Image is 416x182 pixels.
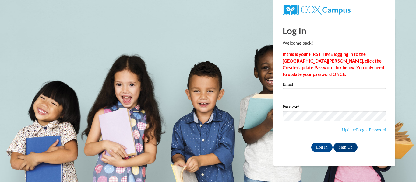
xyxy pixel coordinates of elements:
[283,52,384,77] strong: If this is your FIRST TIME logging in to the [GEOGRAPHIC_DATA][PERSON_NAME], click the Create/Upd...
[283,7,351,12] a: COX Campus
[283,40,386,46] p: Welcome back!
[283,24,386,37] h1: Log In
[333,143,357,152] a: Sign Up
[283,82,386,88] label: Email
[283,5,351,15] img: COX Campus
[342,127,386,132] a: Update/Forgot Password
[311,143,333,152] input: Log In
[283,105,386,111] label: Password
